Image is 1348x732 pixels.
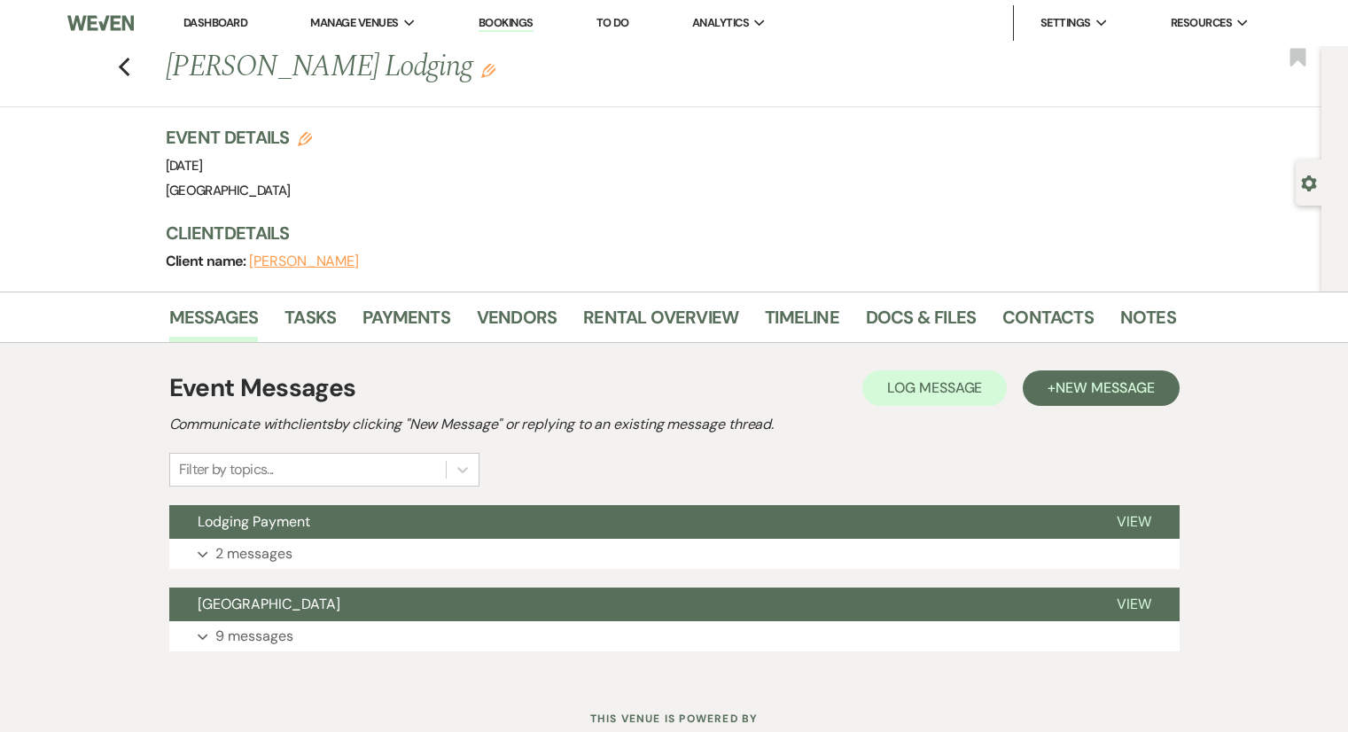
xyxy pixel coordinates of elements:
[166,221,1158,245] h3: Client Details
[166,252,250,270] span: Client name:
[169,539,1180,569] button: 2 messages
[198,512,310,531] span: Lodging Payment
[765,303,839,342] a: Timeline
[481,62,495,78] button: Edit
[310,14,398,32] span: Manage Venues
[169,621,1180,651] button: 9 messages
[166,157,203,175] span: [DATE]
[1117,595,1151,613] span: View
[1056,378,1154,397] span: New Message
[362,303,450,342] a: Payments
[169,303,259,342] a: Messages
[1117,512,1151,531] span: View
[249,254,359,269] button: [PERSON_NAME]
[479,15,534,32] a: Bookings
[284,303,336,342] a: Tasks
[1023,370,1179,406] button: +New Message
[583,303,738,342] a: Rental Overview
[1120,303,1176,342] a: Notes
[183,15,247,30] a: Dashboard
[215,542,292,565] p: 2 messages
[67,4,134,42] img: Weven Logo
[215,625,293,648] p: 9 messages
[596,15,629,30] a: To Do
[477,303,557,342] a: Vendors
[866,303,976,342] a: Docs & Files
[1088,505,1180,539] button: View
[1171,14,1232,32] span: Resources
[862,370,1007,406] button: Log Message
[169,505,1088,539] button: Lodging Payment
[166,125,313,150] h3: Event Details
[169,414,1180,435] h2: Communicate with clients by clicking "New Message" or replying to an existing message thread.
[1301,174,1317,191] button: Open lead details
[169,370,356,407] h1: Event Messages
[179,459,274,480] div: Filter by topics...
[692,14,749,32] span: Analytics
[1040,14,1091,32] span: Settings
[887,378,982,397] span: Log Message
[198,595,340,613] span: [GEOGRAPHIC_DATA]
[169,588,1088,621] button: [GEOGRAPHIC_DATA]
[1002,303,1094,342] a: Contacts
[166,46,960,89] h1: [PERSON_NAME] Lodging
[1088,588,1180,621] button: View
[166,182,291,199] span: [GEOGRAPHIC_DATA]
